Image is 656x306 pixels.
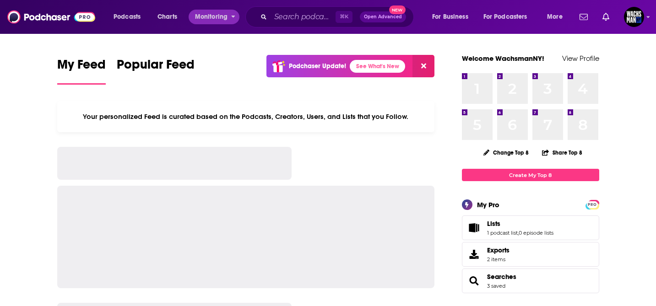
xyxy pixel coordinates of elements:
span: Podcasts [114,11,141,23]
span: More [547,11,563,23]
a: 3 saved [487,283,505,289]
div: Search podcasts, credits, & more... [254,6,423,27]
span: Lists [462,215,599,240]
a: Searches [487,273,516,281]
img: Podchaser - Follow, Share and Rate Podcasts [7,8,95,26]
span: , [518,230,519,236]
span: Open Advanced [364,15,402,19]
button: Open AdvancedNew [360,11,406,22]
span: For Podcasters [483,11,527,23]
button: open menu [477,10,541,24]
span: Searches [462,268,599,293]
a: Welcome WachsmanNY! [462,54,544,63]
span: Exports [487,246,510,254]
a: My Feed [57,57,106,85]
a: 1 podcast list [487,230,518,236]
span: For Business [432,11,468,23]
a: See What's New [350,60,405,73]
input: Search podcasts, credits, & more... [271,10,336,24]
div: Your personalized Feed is curated based on the Podcasts, Creators, Users, and Lists that you Follow. [57,101,435,132]
p: Podchaser Update! [289,62,346,70]
a: Create My Top 8 [462,169,599,181]
span: Monitoring [195,11,228,23]
a: View Profile [562,54,599,63]
span: 2 items [487,256,510,263]
span: Charts [157,11,177,23]
img: User Profile [624,7,644,27]
a: Exports [462,242,599,267]
a: Lists [465,221,483,234]
span: New [389,5,406,14]
a: Show notifications dropdown [599,9,613,25]
button: Share Top 8 [542,144,583,161]
div: My Pro [477,200,499,209]
a: Show notifications dropdown [576,9,591,25]
button: Show profile menu [624,7,644,27]
span: Logged in as WachsmanNY [624,7,644,27]
button: open menu [107,10,152,24]
a: Charts [152,10,183,24]
button: open menu [426,10,480,24]
button: open menu [189,10,239,24]
span: Popular Feed [117,57,195,78]
a: PRO [587,201,598,208]
button: open menu [541,10,574,24]
span: Lists [487,220,500,228]
a: 0 episode lists [519,230,553,236]
a: Popular Feed [117,57,195,85]
span: ⌘ K [336,11,352,23]
span: Exports [465,248,483,261]
a: Lists [487,220,553,228]
button: Change Top 8 [478,147,535,158]
a: Searches [465,274,483,287]
span: My Feed [57,57,106,78]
